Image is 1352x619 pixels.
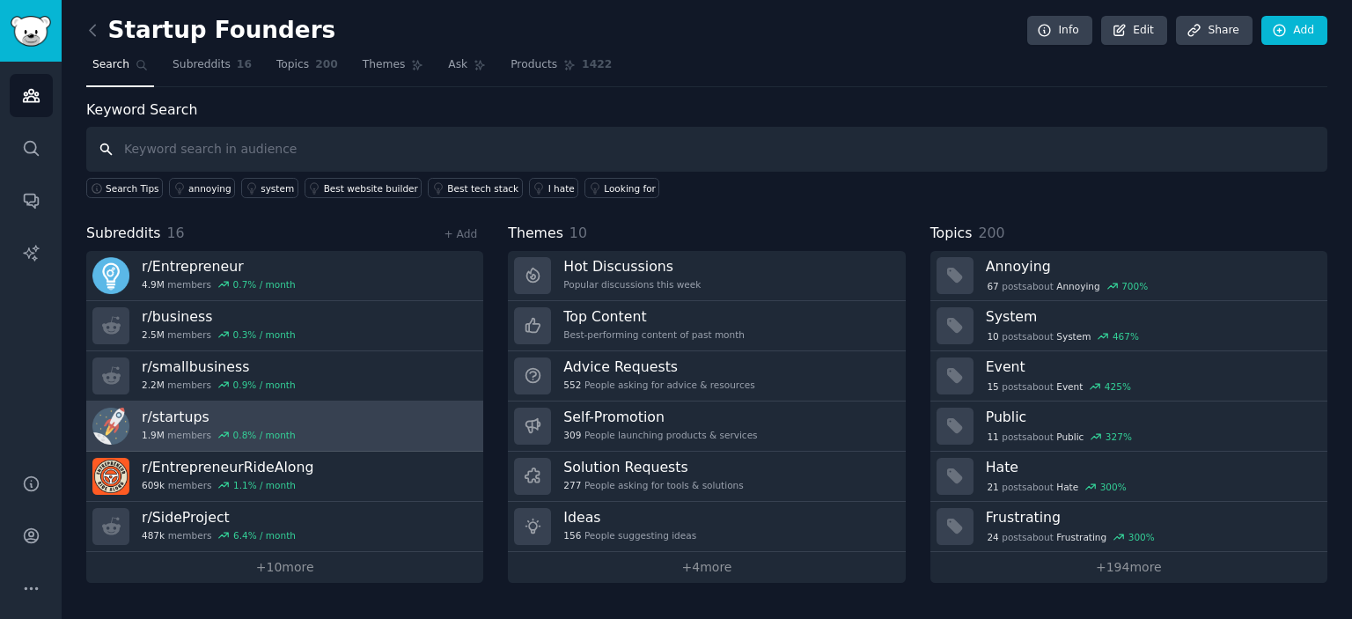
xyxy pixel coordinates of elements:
div: People suggesting ideas [563,529,696,542]
div: 300 % [1128,531,1155,543]
h3: r/ EntrepreneurRideAlong [142,458,313,476]
a: Public11postsaboutPublic327% [930,402,1327,452]
a: Share [1176,16,1252,46]
a: Search [86,51,154,87]
span: 200 [315,57,338,73]
a: +4more [508,552,905,583]
span: Annoying [1056,280,1099,292]
a: r/smallbusiness2.2Mmembers0.9% / month [86,351,483,402]
img: GummySearch logo [11,16,51,47]
div: 0.7 % / month [233,278,296,291]
a: Topics200 [270,51,344,87]
span: 16 [167,225,185,241]
h3: Solution Requests [563,458,743,476]
span: Themes [508,223,563,245]
div: Best-performing content of past month [563,328,745,341]
div: 467 % [1113,330,1139,343]
span: 1422 [582,57,612,73]
h3: r/ smallbusiness [142,357,296,376]
a: annoying [169,178,235,198]
span: Search Tips [106,182,159,195]
span: Ask [448,57,467,73]
h3: Ideas [563,508,696,527]
h3: Hot Discussions [563,257,701,276]
span: 609k [142,479,165,491]
div: Looking for [604,182,656,195]
div: 0.3 % / month [233,328,296,341]
a: Hot DiscussionsPopular discussions this week [508,251,905,301]
div: Best website builder [324,182,418,195]
span: 1.9M [142,429,165,441]
label: Keyword Search [86,101,197,118]
div: post s about [986,479,1128,495]
a: Hate21postsaboutHate300% [930,452,1327,502]
span: Themes [363,57,406,73]
div: People asking for advice & resources [563,379,754,391]
span: 2.5M [142,328,165,341]
a: r/EntrepreneurRideAlong609kmembers1.1% / month [86,452,483,502]
div: members [142,529,296,542]
h3: Advice Requests [563,357,754,376]
a: Top ContentBest-performing content of past month [508,301,905,351]
div: 1.1 % / month [233,479,296,491]
div: post s about [986,529,1157,545]
div: Popular discussions this week [563,278,701,291]
a: Advice Requests552People asking for advice & resources [508,351,905,402]
a: +10more [86,552,483,583]
div: members [142,379,296,391]
div: 425 % [1105,380,1131,393]
a: Solution Requests277People asking for tools & solutions [508,452,905,502]
a: System10postsaboutSystem467% [930,301,1327,351]
span: 24 [987,531,998,543]
span: 10 [987,330,998,343]
a: Best tech stack [428,178,522,198]
div: 300 % [1100,481,1127,493]
a: Themes [356,51,430,87]
h3: System [986,307,1315,326]
a: Add [1261,16,1327,46]
span: 15 [987,380,998,393]
h3: Self-Promotion [563,408,757,426]
a: I hate [529,178,579,198]
div: post s about [986,379,1133,394]
span: 309 [563,429,581,441]
div: post s about [986,328,1141,344]
h3: Event [986,357,1315,376]
div: People launching products & services [563,429,757,441]
span: Topics [276,57,309,73]
div: annoying [188,182,231,195]
a: Frustrating24postsaboutFrustrating300% [930,502,1327,552]
span: System [1056,330,1091,343]
h3: r/ business [142,307,296,326]
span: Event [1056,380,1083,393]
a: Ideas156People suggesting ideas [508,502,905,552]
a: r/business2.5Mmembers0.3% / month [86,301,483,351]
span: Search [92,57,129,73]
span: 10 [569,225,587,241]
div: members [142,328,296,341]
span: Public [1056,431,1084,443]
div: I hate [548,182,575,195]
a: Self-Promotion309People launching products & services [508,402,905,452]
img: EntrepreneurRideAlong [92,458,129,495]
span: Frustrating [1056,531,1106,543]
a: Info [1027,16,1092,46]
div: members [142,429,296,441]
img: startups [92,408,129,445]
span: Topics [930,223,973,245]
div: Best tech stack [447,182,518,195]
div: post s about [986,429,1134,445]
div: 0.9 % / month [233,379,296,391]
span: 156 [563,529,581,542]
button: Search Tips [86,178,163,198]
span: Hate [1056,481,1078,493]
h3: Frustrating [986,508,1315,527]
span: Products [511,57,557,73]
span: 11 [987,431,998,443]
span: 277 [563,479,581,491]
a: r/startups1.9Mmembers0.8% / month [86,402,483,452]
a: +194more [930,552,1327,583]
a: Subreddits16 [166,51,258,87]
h3: Hate [986,458,1315,476]
span: 16 [237,57,252,73]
